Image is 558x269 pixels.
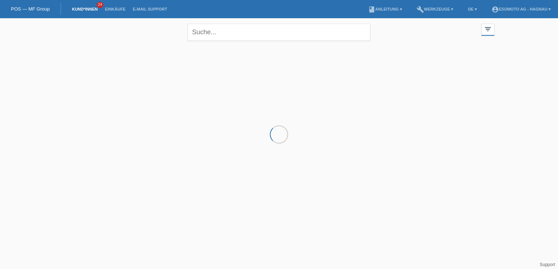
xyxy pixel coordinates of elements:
[11,6,50,12] a: POS — MF Group
[101,7,129,11] a: Einkäufe
[464,7,480,11] a: DE ▾
[364,7,406,11] a: bookAnleitung ▾
[68,7,101,11] a: Kund*innen
[540,262,555,267] a: Support
[484,25,492,33] i: filter_list
[368,6,375,13] i: book
[413,7,457,11] a: buildWerkzeuge ▾
[188,24,370,41] input: Suche...
[97,2,103,8] span: 24
[129,7,171,11] a: E-Mail Support
[488,7,554,11] a: account_circleEsomoto AG - Hagnau ▾
[492,6,499,13] i: account_circle
[417,6,424,13] i: build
